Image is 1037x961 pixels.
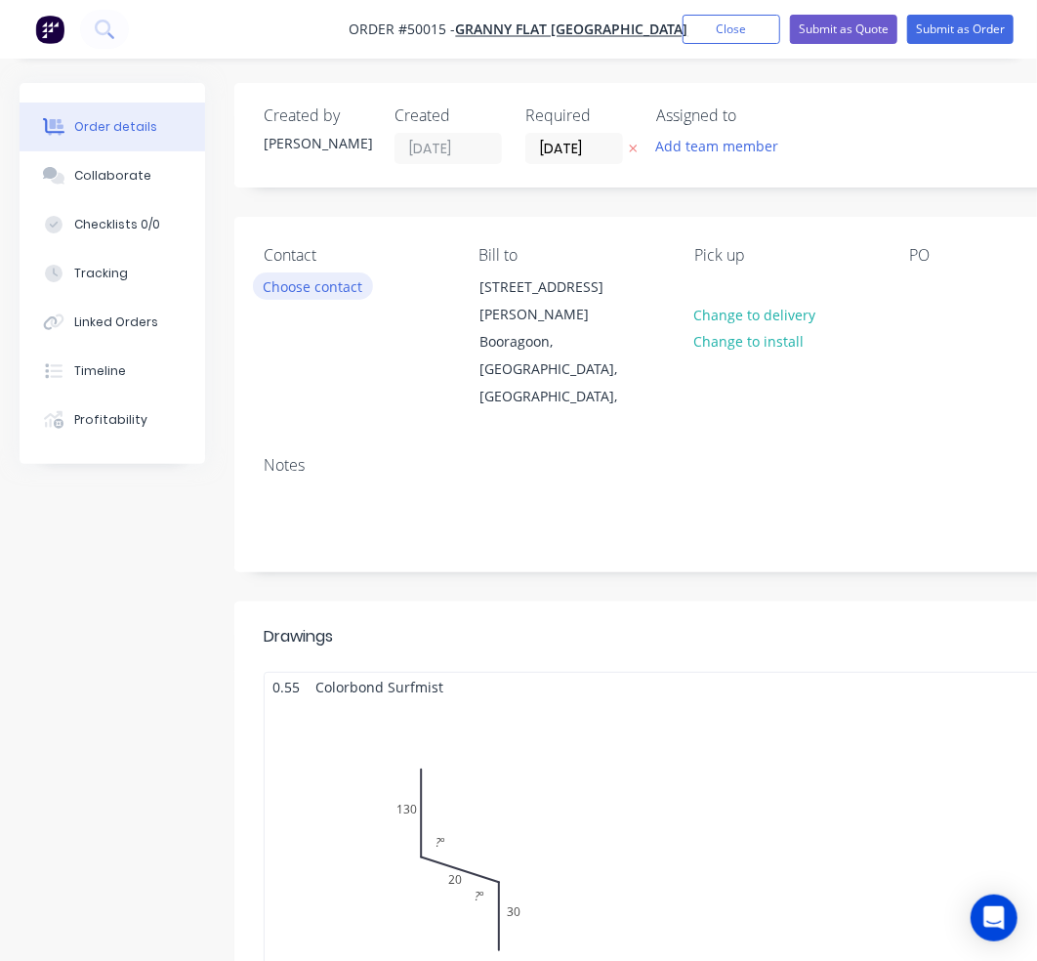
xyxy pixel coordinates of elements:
[264,246,447,265] div: Contact
[265,673,308,701] span: 0.55
[683,15,780,44] button: Close
[74,362,126,380] div: Timeline
[308,673,451,701] span: Colorbond Surfmist
[684,301,826,327] button: Change to delivery
[20,347,205,396] button: Timeline
[74,265,128,282] div: Tracking
[656,106,851,125] div: Assigned to
[253,272,373,299] button: Choose contact
[907,15,1014,44] button: Submit as Order
[479,273,642,328] div: [STREET_ADDRESS][PERSON_NAME]
[264,625,333,648] div: Drawings
[74,216,160,233] div: Checklists 0/0
[264,106,371,125] div: Created by
[74,167,151,185] div: Collaborate
[35,15,64,44] img: Factory
[20,151,205,200] button: Collaborate
[264,133,371,153] div: [PERSON_NAME]
[20,249,205,298] button: Tracking
[74,313,158,331] div: Linked Orders
[394,106,502,125] div: Created
[971,895,1017,941] div: Open Intercom Messenger
[74,118,157,136] div: Order details
[790,15,897,44] button: Submit as Quote
[20,298,205,347] button: Linked Orders
[684,328,814,355] button: Change to install
[74,411,147,429] div: Profitability
[20,200,205,249] button: Checklists 0/0
[479,328,642,410] div: Booragoon, [GEOGRAPHIC_DATA], [GEOGRAPHIC_DATA],
[525,106,633,125] div: Required
[478,246,662,265] div: Bill to
[645,133,789,159] button: Add team member
[20,103,205,151] button: Order details
[694,246,878,265] div: Pick up
[20,396,205,444] button: Profitability
[463,272,658,411] div: [STREET_ADDRESS][PERSON_NAME]Booragoon, [GEOGRAPHIC_DATA], [GEOGRAPHIC_DATA],
[350,21,456,39] span: Order #50015 -
[456,21,688,39] a: Granny Flat [GEOGRAPHIC_DATA]
[656,133,789,159] button: Add team member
